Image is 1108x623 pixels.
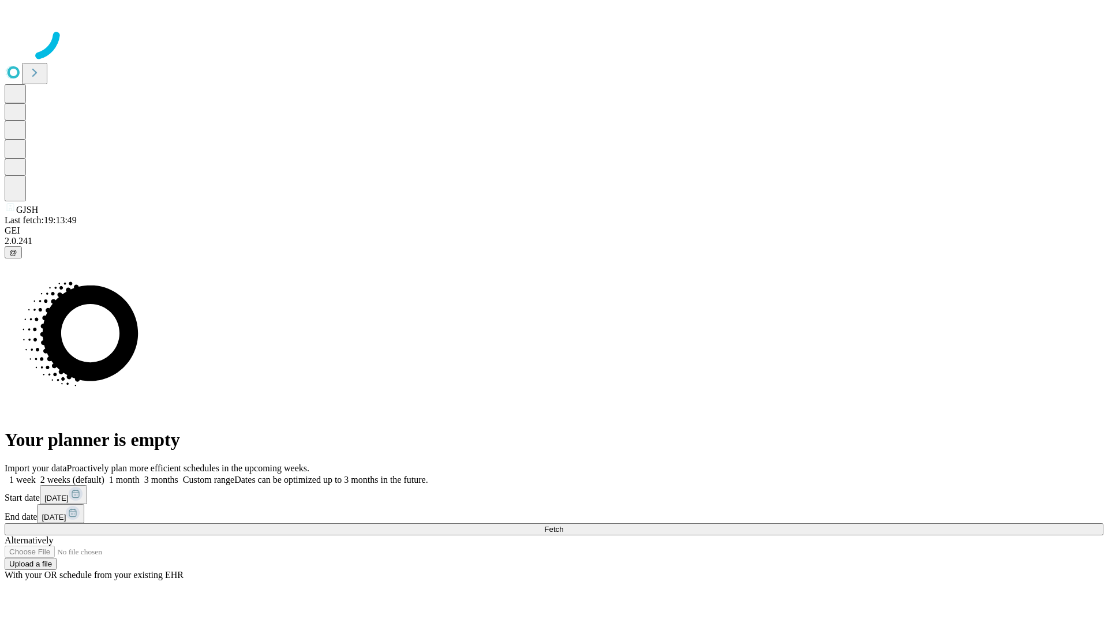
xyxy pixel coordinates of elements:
[5,570,184,580] span: With your OR schedule from your existing EHR
[5,226,1103,236] div: GEI
[5,215,77,225] span: Last fetch: 19:13:49
[40,485,87,504] button: [DATE]
[144,475,178,485] span: 3 months
[44,494,69,502] span: [DATE]
[16,205,38,215] span: GJSH
[5,535,53,545] span: Alternatively
[5,504,1103,523] div: End date
[234,475,428,485] span: Dates can be optimized up to 3 months in the future.
[5,558,57,570] button: Upload a file
[5,429,1103,451] h1: Your planner is empty
[40,475,104,485] span: 2 weeks (default)
[5,236,1103,246] div: 2.0.241
[37,504,84,523] button: [DATE]
[544,525,563,534] span: Fetch
[9,248,17,257] span: @
[183,475,234,485] span: Custom range
[5,463,67,473] span: Import your data
[67,463,309,473] span: Proactively plan more efficient schedules in the upcoming weeks.
[9,475,36,485] span: 1 week
[5,485,1103,504] div: Start date
[5,246,22,258] button: @
[42,513,66,521] span: [DATE]
[109,475,140,485] span: 1 month
[5,523,1103,535] button: Fetch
